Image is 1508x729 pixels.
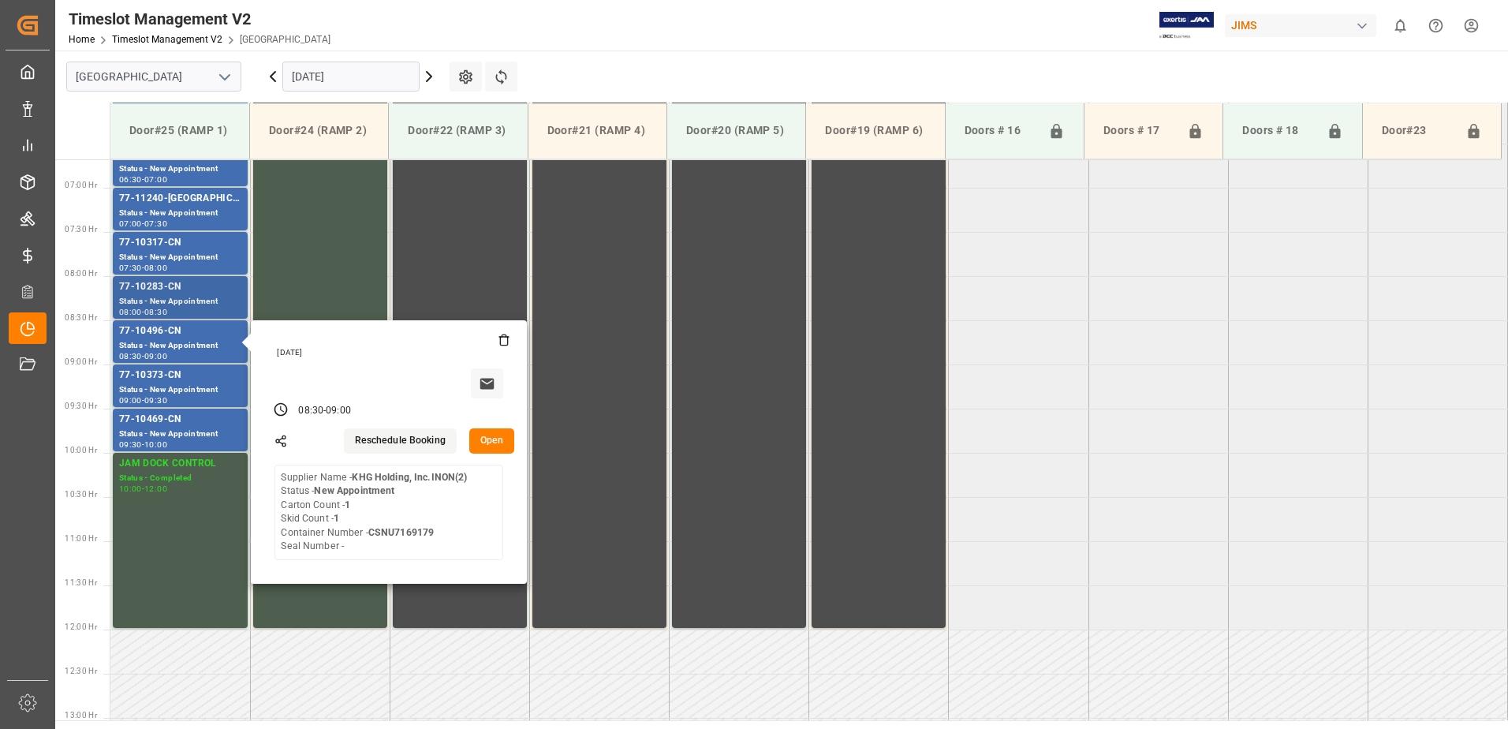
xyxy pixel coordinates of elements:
a: Timeslot Management V2 [112,34,222,45]
div: 07:30 [119,264,142,271]
input: Type to search/select [66,62,241,92]
div: Door#25 (RAMP 1) [123,116,237,145]
span: 09:00 Hr [65,357,97,366]
span: 11:30 Hr [65,578,97,587]
img: Exertis%20JAM%20-%20Email%20Logo.jpg_1722504956.jpg [1159,12,1214,39]
div: JAM DOCK VOLUME CONTROL [399,103,521,118]
div: Supplier Name - Status - Carton Count - Skid Count - Container Number - Seal Number - [281,471,467,554]
div: 08:30 [298,404,323,418]
b: CSNU7169179 [368,527,434,538]
div: 09:00 [144,353,167,360]
div: - [142,441,144,448]
span: 11:00 Hr [65,534,97,543]
div: 09:30 [119,441,142,448]
div: 09:30 [144,397,167,404]
div: Door#21 (RAMP 4) [541,116,654,145]
span: 09:30 Hr [65,402,97,410]
div: - [142,264,144,271]
div: Status - New Appointment [119,428,241,441]
div: - [142,353,144,360]
div: - [142,220,144,227]
div: 08:00 [144,264,167,271]
div: 77-10469-CN [119,412,241,428]
div: Door#22 (RAMP 3) [401,116,514,145]
div: JAM DOCK CONTROL [259,103,381,118]
div: - [142,397,144,404]
button: Help Center [1418,8,1454,43]
button: Open [469,428,515,454]
div: Status - New Appointment [119,295,241,308]
button: open menu [212,65,236,89]
div: 09:00 [326,404,351,418]
div: 77-10373-CN [119,368,241,383]
div: 77-10708-DE [119,103,241,118]
span: 13:00 Hr [65,711,97,720]
div: 77-10317-CN [119,235,241,251]
div: Door#24 (RAMP 2) [263,116,375,145]
span: 12:00 Hr [65,622,97,631]
div: 08:00 [119,308,142,316]
span: 10:30 Hr [65,490,97,499]
b: 1 [334,513,339,524]
div: 77-10496-CN [119,323,241,339]
span: 07:30 Hr [65,225,97,234]
div: Status - New Appointment [119,339,241,353]
div: 08:30 [144,308,167,316]
a: Home [69,34,95,45]
div: 07:00 [144,176,167,183]
div: JIMS [1225,14,1376,37]
div: Timeslot Management V2 [69,7,330,31]
div: - [142,308,144,316]
b: KHG Holding, Inc.INON(2) [352,472,467,483]
div: 06:30 [119,176,142,183]
div: Door#19 (RAMP 6) [819,116,931,145]
span: 08:00 Hr [65,269,97,278]
div: Door#20 (RAMP 5) [680,116,793,145]
input: DD.MM.YYYY [282,62,420,92]
div: 12:00 [144,485,167,492]
div: 08:30 [119,353,142,360]
button: show 0 new notifications [1383,8,1418,43]
span: 08:30 Hr [65,313,97,322]
div: Door#23 [1375,116,1459,146]
b: 1 [345,499,350,510]
div: Status - New Appointment [119,251,241,264]
span: 10:00 Hr [65,446,97,454]
div: Status - New Appointment [119,163,241,176]
span: 07:00 Hr [65,181,97,189]
div: - [142,176,144,183]
div: - [323,404,326,418]
div: JAM DOCK VOLUME CONTROL [539,103,660,118]
div: Doors # 16 [958,116,1042,146]
div: JAM DOCK VOLUME CONTROL [678,103,800,118]
span: 12:30 Hr [65,667,97,675]
div: 07:00 [119,220,142,227]
div: Doors # 17 [1097,116,1181,146]
button: JIMS [1225,10,1383,40]
div: 09:00 [119,397,142,404]
div: JAM DOCK CONTROL [119,456,241,472]
div: [DATE] [271,347,510,358]
div: Status - Completed [119,472,241,485]
div: 77-11240-[GEOGRAPHIC_DATA] [119,191,241,207]
div: 10:00 [144,441,167,448]
b: New Appointment [314,485,394,496]
div: Status - New Appointment [119,383,241,397]
div: Status - New Appointment [119,207,241,220]
div: 07:30 [144,220,167,227]
div: 77-10283-CN [119,279,241,295]
div: Doors # 18 [1236,116,1319,146]
div: JAM DOCK VOLUME CONTROL [818,103,939,118]
div: 10:00 [119,485,142,492]
button: Reschedule Booking [344,428,457,454]
div: - [142,485,144,492]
